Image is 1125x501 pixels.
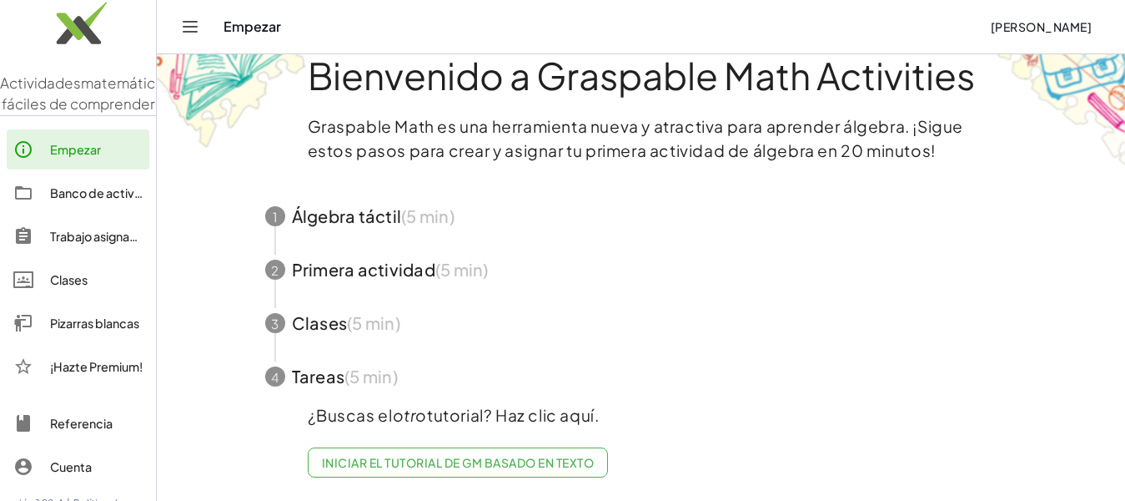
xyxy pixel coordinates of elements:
[7,216,149,256] a: Trabajo asignado
[7,260,149,300] a: Clases
[50,142,101,157] font: Empezar
[50,459,92,474] font: Cuenta
[273,210,278,225] font: 1
[308,405,393,425] font: ¿Buscas el
[7,173,149,213] a: Banco de actividades
[50,229,145,244] font: Trabajo asignado
[7,303,149,343] a: Pizarras blancas
[977,12,1105,42] button: [PERSON_NAME]
[7,447,149,487] a: Cuenta
[271,370,279,386] font: 4
[50,185,173,200] font: Banco de actividades
[308,52,975,99] font: Bienvenido a Graspable Math Activities
[50,316,139,331] font: Pizarras blancas
[2,73,172,114] font: matemáticas fáciles de comprender
[308,116,964,160] font: Graspable Math es una herramienta nueva y atractiva para aprender álgebra. ¡Sigue estos pasos par...
[245,350,1037,403] button: 4Tareas(5 min)
[245,243,1037,296] button: 2Primera actividad(5 min)
[427,405,599,425] font: tutorial? Haz clic aquí.
[308,448,609,478] a: Iniciar el tutorial de GM basado en texto
[7,403,149,443] a: Referencia
[991,19,1092,34] font: [PERSON_NAME]
[245,190,1037,243] button: 1Álgebra táctil(5 min)
[271,263,279,279] font: 2
[177,13,203,40] button: Cambiar navegación
[322,455,594,470] font: Iniciar el tutorial de GM basado en texto
[50,272,88,287] font: Clases
[50,416,113,431] font: Referencia
[7,129,149,170] a: Empezar
[393,405,427,425] font: otro
[50,359,143,374] font: ¡Hazte Premium!
[271,316,279,332] font: 3
[157,18,365,150] img: get-started-bg-ul-Ceg4j33I.png
[245,296,1037,350] button: 3Clases(5 min)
